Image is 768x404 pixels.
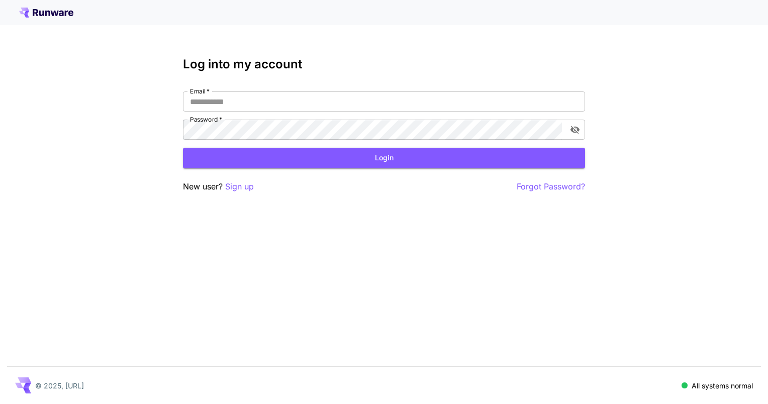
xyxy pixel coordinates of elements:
label: Email [190,87,210,95]
button: Sign up [225,180,254,193]
h3: Log into my account [183,57,585,71]
button: Forgot Password? [517,180,585,193]
label: Password [190,115,222,124]
p: All systems normal [692,380,753,391]
p: © 2025, [URL] [35,380,84,391]
button: toggle password visibility [566,121,584,139]
button: Login [183,148,585,168]
p: New user? [183,180,254,193]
